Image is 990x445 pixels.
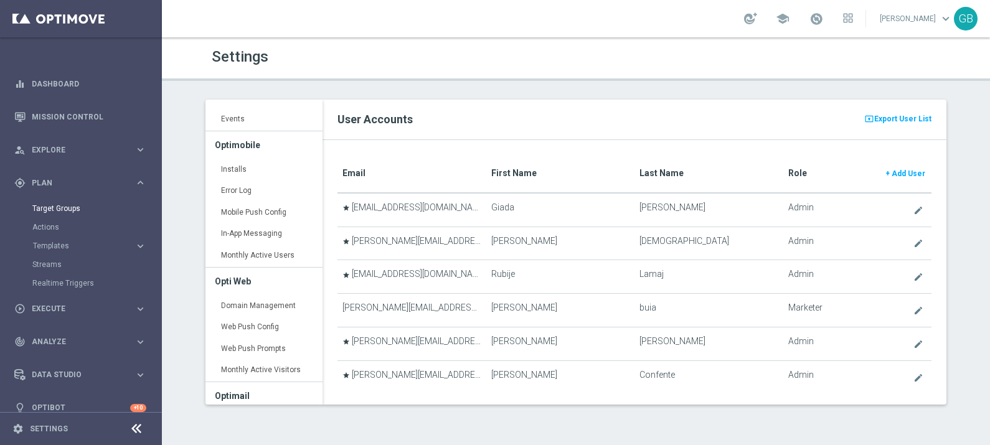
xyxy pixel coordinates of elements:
[14,112,147,122] button: Mission Control
[32,241,147,251] button: Templates keyboard_arrow_right
[32,67,146,100] a: Dashboard
[14,100,146,133] div: Mission Control
[864,113,874,125] i: present_to_all
[776,12,790,26] span: school
[32,100,146,133] a: Mission Control
[337,327,486,360] td: [PERSON_NAME][EMAIL_ADDRESS][PERSON_NAME][DOMAIN_NAME]
[33,242,122,250] span: Templates
[913,238,923,248] i: create
[342,204,350,212] i: star
[32,204,130,213] a: Target Groups
[788,236,814,246] span: Admin
[32,260,130,269] a: Streams
[634,227,783,260] td: [DEMOGRAPHIC_DATA]
[205,359,323,382] a: Monthly Active Visitors
[14,403,147,413] button: lightbulb Optibot +10
[337,112,931,127] h2: User Accounts
[134,336,146,348] i: keyboard_arrow_right
[32,255,161,274] div: Streams
[32,199,161,218] div: Target Groups
[634,193,783,227] td: [PERSON_NAME]
[788,269,814,279] span: Admin
[634,260,783,294] td: Lamaj
[913,373,923,383] i: create
[14,303,26,314] i: play_circle_outline
[486,327,634,360] td: [PERSON_NAME]
[337,227,486,260] td: [PERSON_NAME][EMAIL_ADDRESS][DOMAIN_NAME]
[32,391,130,424] a: Optibot
[14,79,147,89] button: equalizer Dashboard
[12,423,24,434] i: settings
[634,294,783,327] td: buia
[205,245,323,267] a: Monthly Active Users
[14,337,147,347] button: track_changes Analyze keyboard_arrow_right
[14,369,134,380] div: Data Studio
[14,144,134,156] div: Explore
[486,360,634,394] td: [PERSON_NAME]
[486,227,634,260] td: [PERSON_NAME]
[913,306,923,316] i: create
[337,193,486,227] td: [EMAIL_ADDRESS][DOMAIN_NAME]
[33,242,134,250] div: Templates
[14,303,134,314] div: Execute
[14,178,147,188] button: gps_fixed Plan keyboard_arrow_right
[14,177,134,189] div: Plan
[342,372,350,379] i: star
[913,272,923,282] i: create
[205,295,323,317] a: Domain Management
[32,222,130,232] a: Actions
[134,144,146,156] i: keyboard_arrow_right
[14,391,146,424] div: Optibot
[215,268,313,295] h3: Opti Web
[634,327,783,360] td: [PERSON_NAME]
[342,238,350,245] i: star
[32,218,161,237] div: Actions
[788,302,823,313] span: Marketer
[337,360,486,394] td: [PERSON_NAME][EMAIL_ADDRESS][DOMAIN_NAME]
[14,402,26,413] i: lightbulb
[639,168,684,178] translate: Last Name
[205,223,323,245] a: In-App Messaging
[134,369,146,381] i: keyboard_arrow_right
[14,145,147,155] button: person_search Explore keyboard_arrow_right
[14,177,26,189] i: gps_fixed
[205,108,323,131] a: Events
[14,67,146,100] div: Dashboard
[32,274,161,293] div: Realtime Triggers
[634,360,783,394] td: Confente
[205,180,323,202] a: Error Log
[486,260,634,294] td: Rubije
[14,336,26,347] i: track_changes
[134,177,146,189] i: keyboard_arrow_right
[32,237,161,255] div: Templates
[205,202,323,224] a: Mobile Push Config
[14,336,134,347] div: Analyze
[788,336,814,347] span: Admin
[879,9,954,28] a: [PERSON_NAME]keyboard_arrow_down
[32,179,134,187] span: Plan
[14,370,147,380] button: Data Studio keyboard_arrow_right
[212,48,567,66] h1: Settings
[30,425,68,433] a: Settings
[939,12,953,26] span: keyboard_arrow_down
[32,278,130,288] a: Realtime Triggers
[337,260,486,294] td: [EMAIL_ADDRESS][DOMAIN_NAME]
[215,382,313,410] h3: Optimail
[14,78,26,90] i: equalizer
[788,202,814,213] span: Admin
[788,168,807,178] translate: Role
[491,168,537,178] translate: First Name
[215,131,313,159] h3: Optimobile
[14,304,147,314] button: play_circle_outline Execute keyboard_arrow_right
[134,303,146,315] i: keyboard_arrow_right
[205,159,323,181] a: Installs
[205,338,323,360] a: Web Push Prompts
[32,338,134,345] span: Analyze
